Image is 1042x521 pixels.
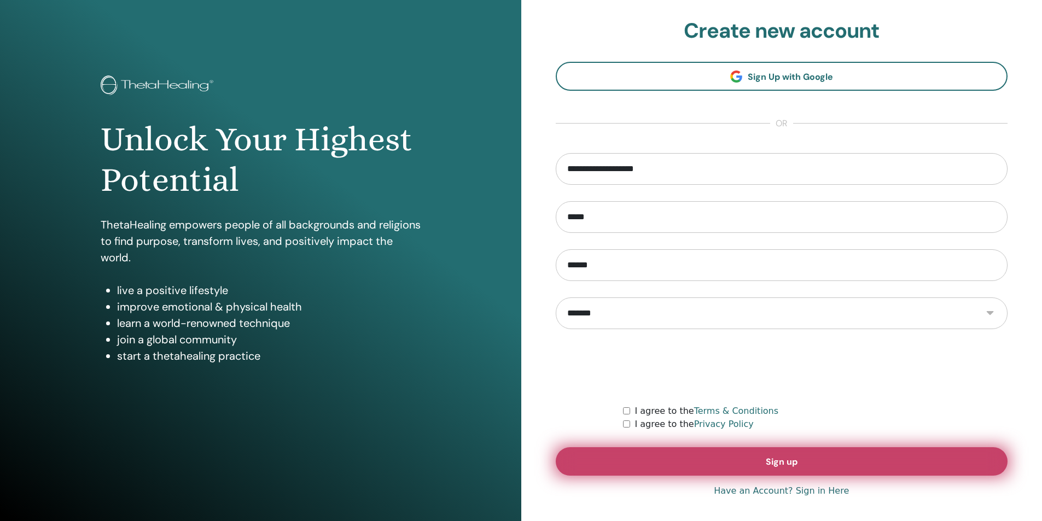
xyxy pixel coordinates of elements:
[117,331,421,348] li: join a global community
[556,447,1008,476] button: Sign up
[117,348,421,364] li: start a thetahealing practice
[117,315,421,331] li: learn a world-renowned technique
[714,484,849,497] a: Have an Account? Sign in Here
[766,456,797,467] span: Sign up
[117,282,421,298] li: live a positive lifestyle
[694,419,754,429] a: Privacy Policy
[770,117,793,130] span: or
[556,19,1008,44] h2: Create new account
[101,119,421,201] h1: Unlock Your Highest Potential
[556,62,1008,91] a: Sign Up with Google
[694,406,778,416] a: Terms & Conditions
[634,405,778,418] label: I agree to the
[101,216,421,266] p: ThetaHealing empowers people of all backgrounds and religions to find purpose, transform lives, a...
[117,298,421,315] li: improve emotional & physical health
[634,418,753,431] label: I agree to the
[748,71,833,83] span: Sign Up with Google
[698,346,865,388] iframe: reCAPTCHA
